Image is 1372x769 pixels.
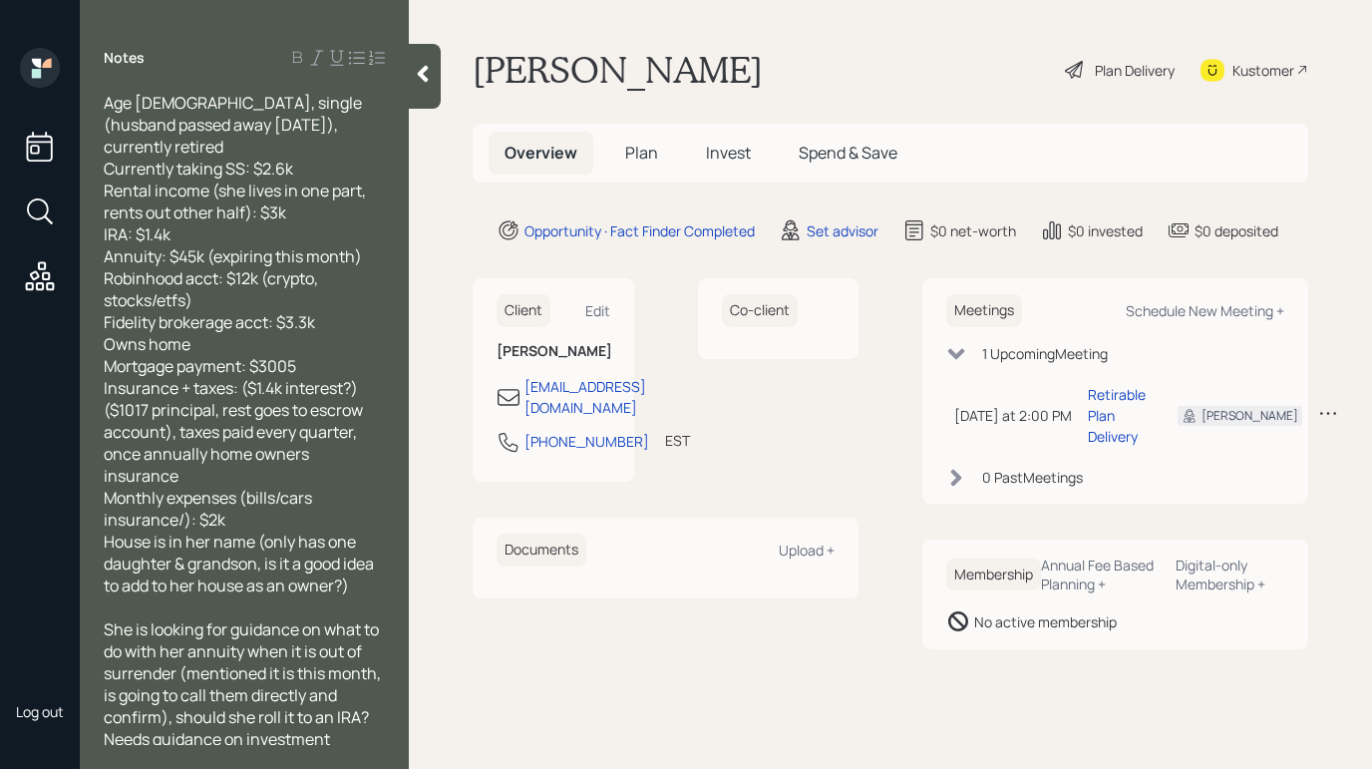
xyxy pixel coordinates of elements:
div: Upload + [779,541,835,560]
div: EST [665,430,690,451]
div: Digital-only Membership + [1176,556,1284,593]
div: Opportunity · Fact Finder Completed [524,220,755,241]
span: Plan [625,142,658,164]
div: Edit [585,301,610,320]
div: Plan Delivery [1095,60,1175,81]
div: Log out [16,702,64,721]
label: Notes [104,48,145,68]
div: [EMAIL_ADDRESS][DOMAIN_NAME] [524,376,646,418]
h6: Client [497,294,550,327]
span: Spend & Save [799,142,897,164]
div: No active membership [974,611,1117,632]
div: Schedule New Meeting + [1126,301,1284,320]
div: $0 net-worth [930,220,1016,241]
div: $0 invested [1068,220,1143,241]
span: Overview [505,142,577,164]
h6: Documents [497,534,586,567]
div: 0 Past Meeting s [982,467,1083,488]
div: $0 deposited [1195,220,1278,241]
div: Retirable Plan Delivery [1088,384,1146,447]
img: aleksandra-headshot.png [20,638,60,678]
h6: Meetings [946,294,1022,327]
div: Kustomer [1232,60,1294,81]
h6: Membership [946,559,1041,591]
div: Annual Fee Based Planning + [1041,556,1160,593]
h6: [PERSON_NAME] [497,343,610,360]
div: Set advisor [807,220,878,241]
div: [PERSON_NAME] [1201,407,1298,425]
div: [PHONE_NUMBER] [524,431,649,452]
span: Age [DEMOGRAPHIC_DATA], single (husband passed away [DATE]), currently retired Currently taking S... [104,92,377,596]
div: [DATE] at 2:00 PM [954,405,1072,426]
h6: Co-client [722,294,798,327]
div: 1 Upcoming Meeting [982,343,1108,364]
span: Invest [706,142,751,164]
h1: [PERSON_NAME] [473,48,763,92]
